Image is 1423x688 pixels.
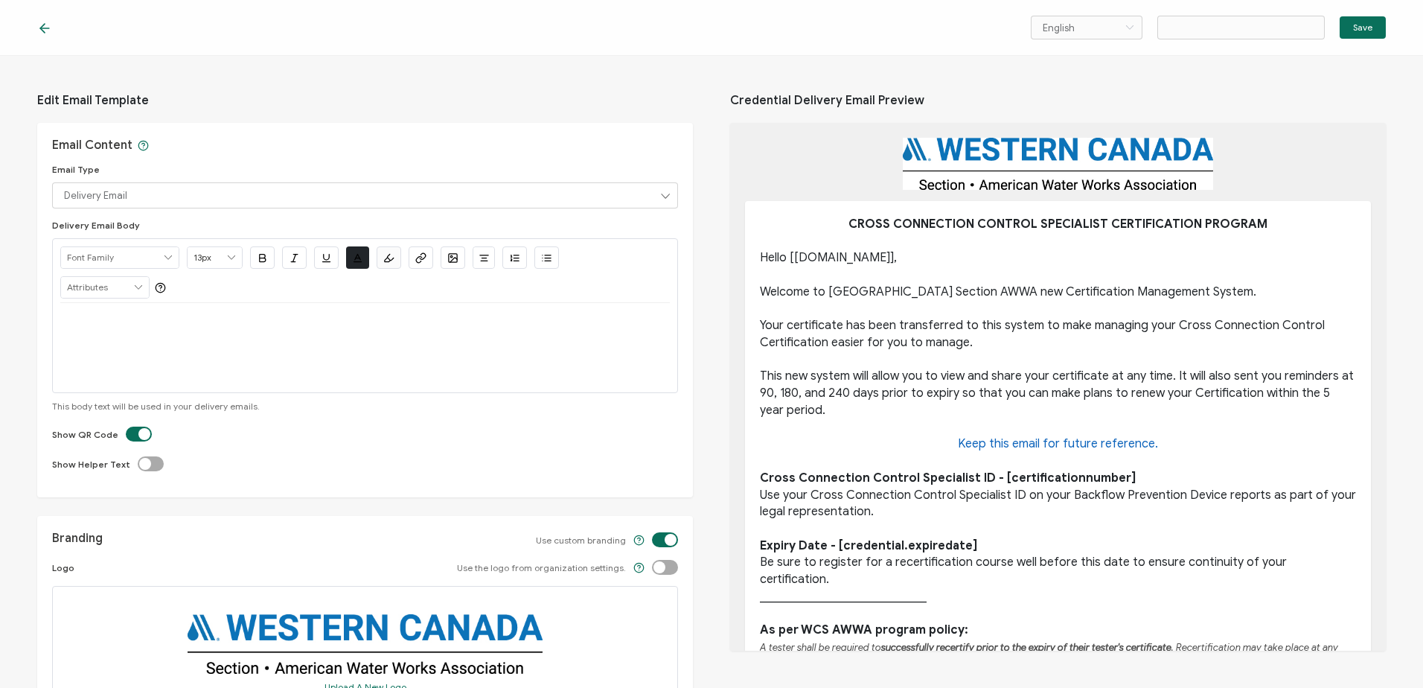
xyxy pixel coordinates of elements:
[1340,16,1386,39] button: Save
[52,562,74,573] span: Logo
[52,531,103,546] p: Branding
[1007,471,1136,485] strong: [certificationnumber]
[37,78,693,123] span: Edit Email Template
[760,284,1356,301] p: Welcome to [GEOGRAPHIC_DATA] Section AWWA new Certification Management System.
[52,220,140,231] span: Delivery Email Body
[760,641,881,654] em: A tester shall be required to
[760,368,1356,418] p: This new system will allow you to view and share your certificate at any time. It will also sent ...
[52,182,678,208] input: Delivery Email
[52,401,260,412] span: This body text will be used in your delivery emails.
[760,249,1356,267] p: Hello [[DOMAIN_NAME]],
[1031,16,1142,39] input: Select language
[457,562,626,573] span: Use the logo from organization settings.
[1353,23,1372,32] span: Save
[848,217,1267,232] strong: CROSS CONNECTION CONTROL SPECIALIST CERTIFICATION PROGRAM
[760,538,977,553] strong: Expiry Date - [credential.expiredate]
[52,138,149,153] p: Email Content
[760,554,1356,587] p: Be sure to register for a recertification course well before this date to ensure continuity of yo...
[760,487,1356,520] p: Use your Cross Connection Control Specialist ID on your Backflow Prevention Device reports as par...
[730,78,1386,123] span: Credential Delivery Email Preview
[958,436,1158,451] span: Keep this email for future reference.
[760,317,1356,351] p: Your certificate has been transferred to this system to make managing your Cross Connection Contr...
[1349,617,1423,688] iframe: Chat Widget
[52,429,118,440] span: Show QR Code
[52,164,100,175] span: Email Type
[188,614,543,674] img: 6ddf6957-22ab-4565-8253-697be050c0f4.jpg
[760,471,1004,485] strong: Cross Connection Control Specialist ID -
[61,277,149,298] input: Attributes
[61,247,179,268] input: Font Family
[881,641,1171,654] em: successfully recertify prior to the expiry of their tester's certificate
[188,247,242,268] input: Font Size
[536,535,626,546] span: Use custom branding
[760,588,1356,605] p: ____________________________
[760,622,968,637] strong: As per WCS AWWA program policy:
[52,459,130,470] span: Show Helper Text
